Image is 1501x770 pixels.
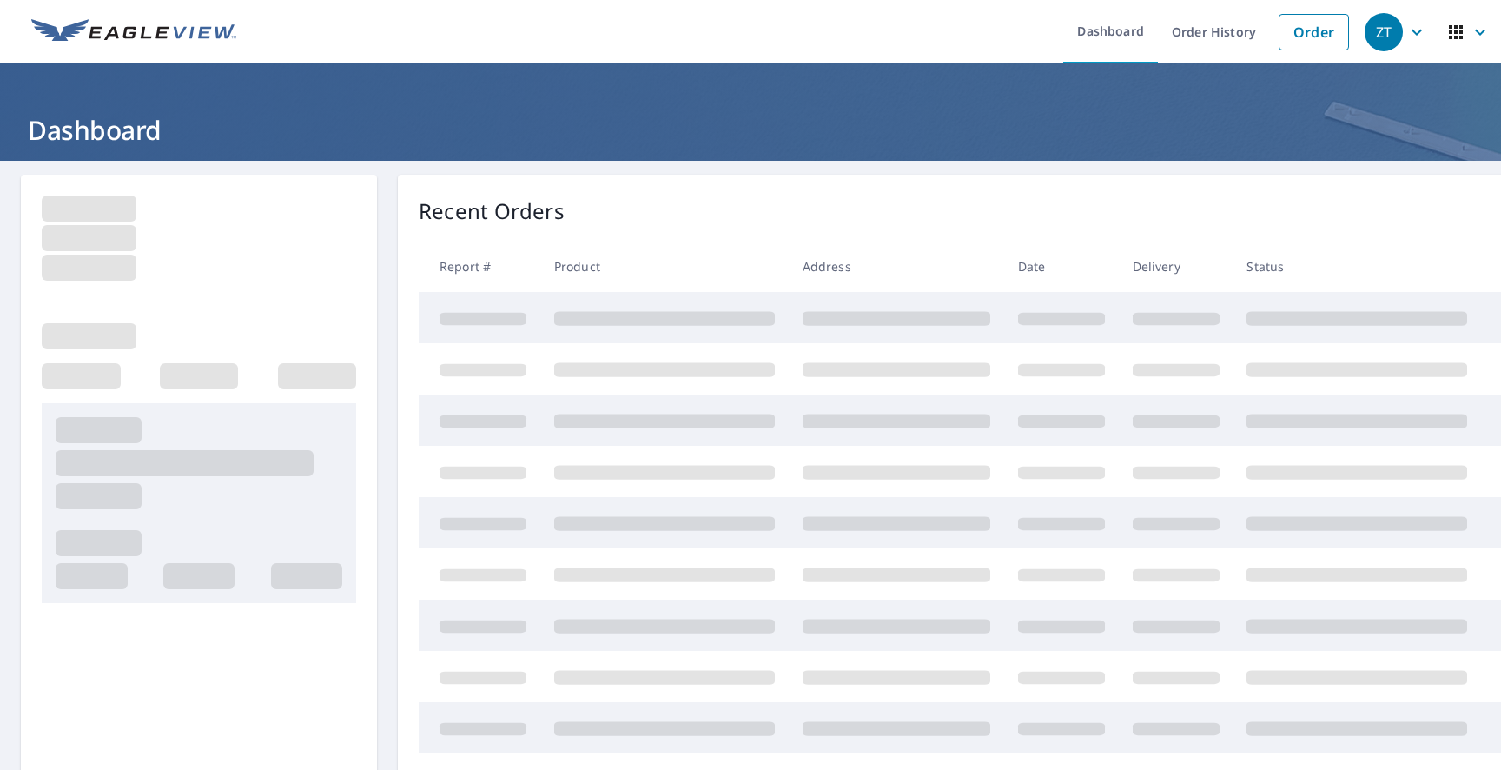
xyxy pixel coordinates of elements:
[21,112,1480,148] h1: Dashboard
[419,241,540,292] th: Report #
[1279,14,1349,50] a: Order
[1004,241,1119,292] th: Date
[1365,13,1403,51] div: ZT
[540,241,789,292] th: Product
[31,19,236,45] img: EV Logo
[1233,241,1481,292] th: Status
[1119,241,1233,292] th: Delivery
[419,196,565,227] p: Recent Orders
[789,241,1004,292] th: Address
